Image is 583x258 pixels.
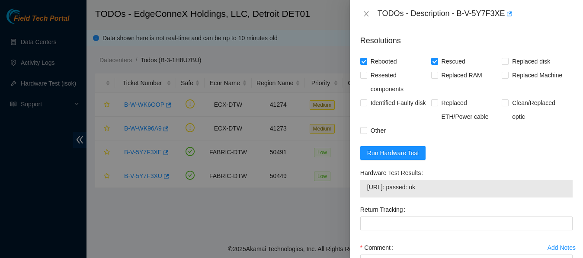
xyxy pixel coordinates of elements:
[360,10,372,18] button: Close
[509,54,554,68] span: Replaced disk
[438,54,469,68] span: Rescued
[363,10,370,17] span: close
[367,182,566,192] span: [URL]: passed: ok
[547,241,576,255] button: Add Notes
[360,146,426,160] button: Run Hardware Test
[509,96,573,124] span: Clean/Replaced optic
[360,241,397,255] label: Comment
[360,217,573,230] input: Return Tracking
[360,28,573,47] p: Resolutions
[367,124,389,137] span: Other
[438,68,486,82] span: Replaced RAM
[367,54,400,68] span: Rebooted
[367,148,419,158] span: Run Hardware Test
[509,68,566,82] span: Replaced Machine
[367,96,429,110] span: Identified Faulty disk
[378,7,573,21] div: TODOs - Description - B-V-5Y7F3XE
[438,96,502,124] span: Replaced ETH/Power cable
[360,203,409,217] label: Return Tracking
[360,166,427,180] label: Hardware Test Results
[367,68,431,96] span: Reseated components
[548,245,576,251] div: Add Notes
